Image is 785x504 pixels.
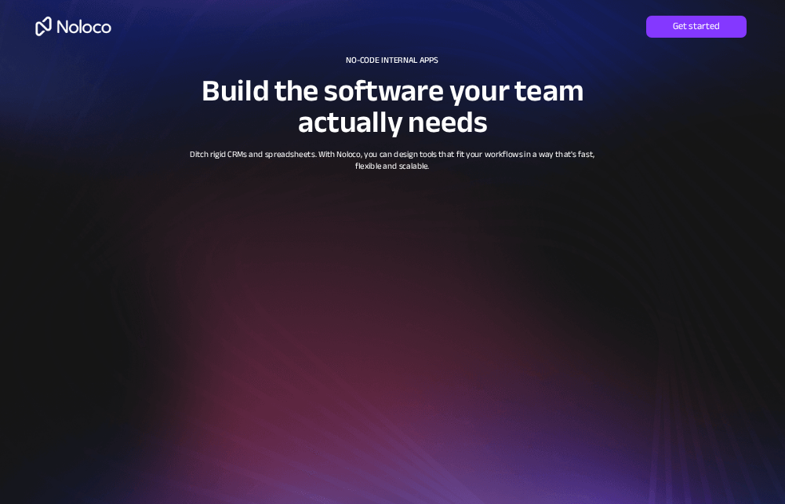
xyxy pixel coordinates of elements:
[202,62,583,151] span: Build the software your team actually needs
[646,20,747,32] span: Get started
[191,146,595,174] span: Ditch rigid CRMs and spreadsheets. With Noloco, you can design tools that fit your workflows in a...
[646,16,747,38] a: Get started
[346,53,438,69] span: NO-CODE INTERNAL APPS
